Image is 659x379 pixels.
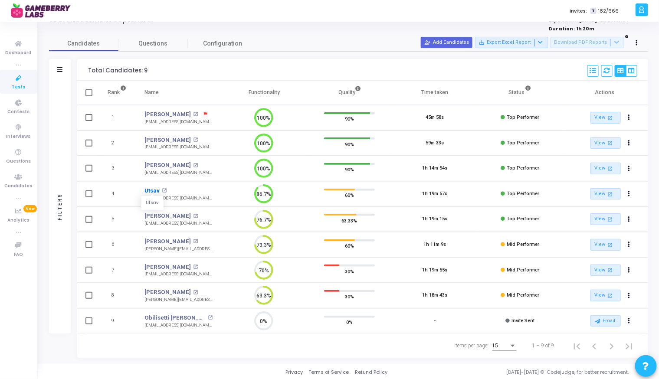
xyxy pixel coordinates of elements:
[598,7,619,15] span: 182/666
[623,315,635,327] button: Actions
[99,81,136,105] th: Rank
[507,191,539,196] span: Top Performer
[193,112,198,117] mat-icon: open_in_new
[590,188,621,200] a: View
[551,37,624,48] button: Download PDF Reports
[144,88,159,97] div: Name
[479,39,485,46] mat-icon: save_alt
[623,188,635,200] button: Actions
[590,265,621,276] a: View
[607,139,614,147] mat-icon: open_in_new
[144,297,213,303] div: [PERSON_NAME][EMAIL_ADDRESS][DOMAIN_NAME]
[623,163,635,175] button: Actions
[424,39,430,46] mat-icon: person_add_alt
[144,288,191,297] a: [PERSON_NAME]
[56,159,64,255] div: Filters
[7,133,31,140] span: Interviews
[345,140,354,148] span: 90%
[144,110,191,119] a: [PERSON_NAME]
[507,114,539,120] span: Top Performer
[307,81,392,105] th: Quality
[99,206,136,232] td: 5
[421,37,472,48] button: Add Candidates
[345,292,354,301] span: 30%
[12,84,25,91] span: Tests
[590,239,621,251] a: View
[6,158,31,165] span: Questions
[221,81,307,105] th: Functionality
[14,251,23,258] span: FAQ
[623,213,635,225] button: Actions
[620,337,638,354] button: Last page
[144,186,160,195] a: Utsav
[144,212,191,220] a: [PERSON_NAME]
[623,112,635,124] button: Actions
[99,181,136,207] td: 4
[422,190,447,198] div: 1h 19m 57s
[88,67,148,74] div: Total Candidates: 9
[607,241,614,248] mat-icon: open_in_new
[144,170,213,176] div: [EMAIL_ADDRESS][DOMAIN_NAME]
[193,239,198,244] mat-icon: open_in_new
[421,88,448,97] div: Time taken
[607,114,614,121] mat-icon: open_in_new
[203,39,242,48] span: Configuration
[162,188,167,193] mat-icon: open_in_new
[422,165,447,172] div: 1h 14m 54s
[99,283,136,308] td: 8
[309,369,349,376] a: Terms of Service
[144,220,213,227] div: [EMAIL_ADDRESS][DOMAIN_NAME]
[492,343,498,349] span: 15
[586,337,603,354] button: Previous page
[623,290,635,302] button: Actions
[141,196,164,210] div: Utsav
[355,369,387,376] a: Refund Policy
[193,163,198,168] mat-icon: open_in_new
[144,195,213,202] div: [EMAIL_ADDRESS][DOMAIN_NAME]
[511,318,534,323] span: Invite Sent
[423,241,446,248] div: 1h 11m 9s
[144,271,213,278] div: [EMAIL_ADDRESS][DOMAIN_NAME]
[346,318,353,327] span: 0%
[345,267,354,275] span: 30%
[193,214,198,219] mat-icon: open_in_new
[590,213,621,225] a: View
[590,137,621,149] a: View
[475,37,548,48] button: Export Excel Report
[623,137,635,149] button: Actions
[99,105,136,131] td: 1
[422,292,447,299] div: 1h 18m 43s
[387,369,648,376] div: [DATE]-[DATE] © Codejudge, for better recruitment.
[144,161,191,170] a: [PERSON_NAME]
[118,39,188,48] span: Questions
[492,343,517,349] mat-select: Items per page:
[193,265,198,269] mat-icon: open_in_new
[99,131,136,156] td: 2
[285,369,303,376] a: Privacy
[607,165,614,172] mat-icon: open_in_new
[144,322,213,329] div: [EMAIL_ADDRESS][DOMAIN_NAME]
[615,65,637,77] div: View Options
[478,81,563,105] th: Status
[568,337,586,354] button: First page
[455,342,489,350] div: Items per page:
[99,308,136,334] td: 9
[345,114,354,123] span: 90%
[507,292,539,298] span: Mid Performer
[422,216,447,223] div: 1h 19m 15s
[99,258,136,283] td: 7
[507,242,539,247] span: Mid Performer
[549,25,594,32] strong: Duration : 1h 20m
[623,264,635,276] button: Actions
[590,163,621,174] a: View
[6,49,32,57] span: Dashboard
[144,246,213,252] div: [PERSON_NAME][EMAIL_ADDRESS][DOMAIN_NAME]
[144,144,213,150] div: [EMAIL_ADDRESS][DOMAIN_NAME]
[507,267,539,273] span: Mid Performer
[434,317,436,325] div: -
[590,112,621,124] a: View
[11,2,76,20] img: logo
[590,8,596,14] span: T
[607,292,614,299] mat-icon: open_in_new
